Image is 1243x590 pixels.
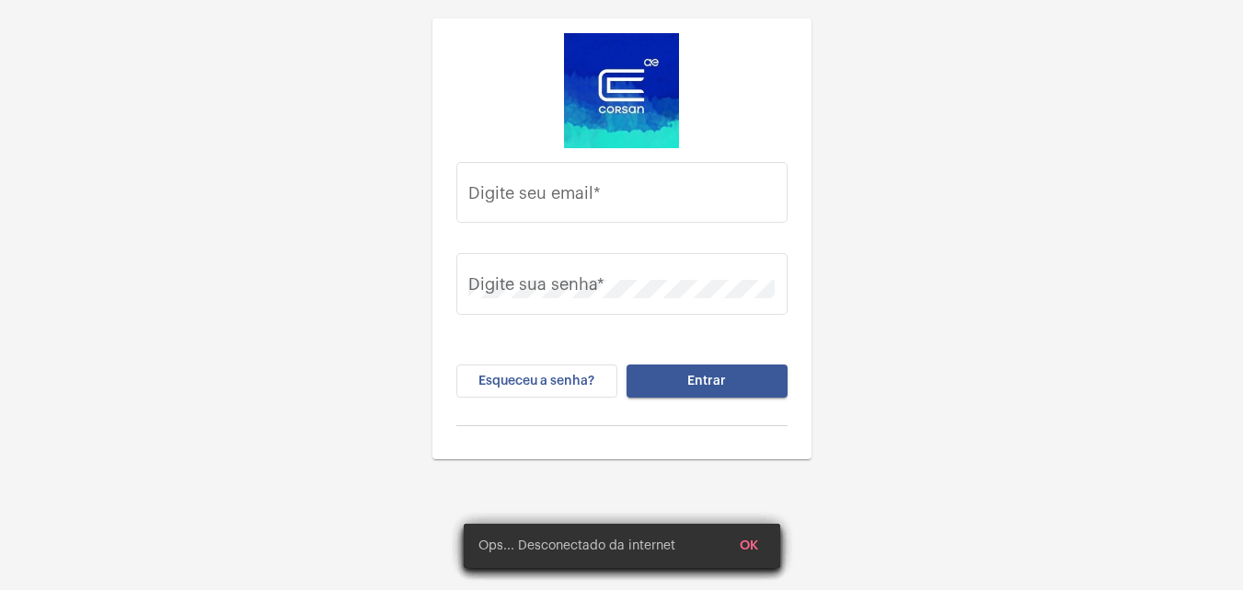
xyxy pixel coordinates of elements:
[456,364,617,398] button: Esqueceu a senha?
[687,375,726,388] span: Entrar
[564,33,679,148] img: d4669ae0-8c07-2337-4f67-34b0df7f5ae4.jpeg
[740,539,758,552] span: OK
[478,375,594,388] span: Esqueceu a senha?
[627,364,788,398] button: Entrar
[468,188,775,206] input: Digite seu email
[478,537,675,555] span: Ops... Desconectado da internet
